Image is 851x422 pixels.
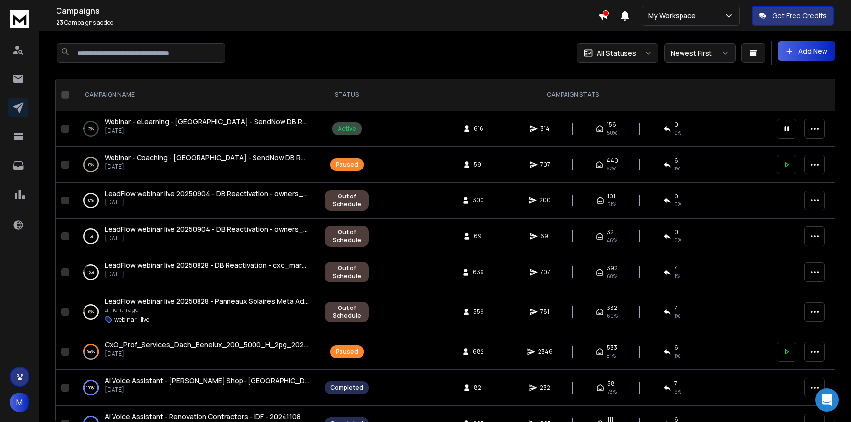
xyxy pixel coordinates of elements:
span: 51 % [607,200,616,208]
span: 68 % [607,272,617,280]
span: 32 [607,228,614,236]
p: 6 % [88,307,94,317]
button: M [10,393,29,412]
span: Webinar - Coaching - [GEOGRAPHIC_DATA] - SendNow DB Reactivation - 20250909 [105,153,377,162]
button: Newest First [664,43,736,63]
span: 6 [674,157,678,165]
p: [DATE] [105,127,309,135]
button: Add New [778,41,835,61]
td: 1%LeadFlow webinar live 20250904 - DB Reactivation - owners_bool_4_prof_training_coaching_1_10_ne... [73,219,319,254]
span: 1 % [674,312,680,320]
p: [DATE] [105,234,309,242]
span: 533 [607,344,617,352]
span: 7 [674,304,677,312]
a: LeadFlow webinar live 20250828 - DB Reactivation - cxo_marketing_ads_france_11_50_1pg_5_10m_20240106 [105,260,309,270]
span: 73 % [607,388,617,395]
span: 332 [607,304,617,312]
span: 0 % [674,129,681,137]
span: AI Voice Assistant - Renovation Contractors - IDF - 20241108 [105,412,301,421]
div: Out of Schedule [330,304,363,320]
td: 100%AI Voice Assistant - [PERSON_NAME] Shop- [GEOGRAPHIC_DATA] + 92 - 202411 12-25[DATE] [73,370,319,406]
p: 16 % [87,267,94,277]
span: 1 % [674,352,680,360]
span: 0 [674,228,678,236]
span: 392 [607,264,618,272]
div: Out of Schedule [330,264,363,280]
div: Active [338,125,356,133]
span: CxO_Prof_Services_Dach_Benelux_200_5000_H_2pg_20241205 [105,340,323,349]
a: Webinar - Coaching - [GEOGRAPHIC_DATA] - SendNow DB Reactivation - 20250909 [105,153,309,163]
span: 156 [607,121,616,129]
span: Webinar - eLearning - [GEOGRAPHIC_DATA] - SendNow DB Reactivation - 20250909 [105,117,379,126]
span: LeadFlow webinar live 20250828 - DB Reactivation - cxo_marketing_ads_france_11_50_1pg_5_10m_20240106 [105,260,467,270]
a: CxO_Prof_Services_Dach_Benelux_200_5000_H_2pg_20241205 [105,340,309,350]
a: AI Voice Assistant - Renovation Contractors - IDF - 20241108 [105,412,301,422]
span: 1 % [674,272,680,280]
div: Out of Schedule [330,193,363,208]
span: 101 [607,193,615,200]
td: 0%Webinar - Coaching - [GEOGRAPHIC_DATA] - SendNow DB Reactivation - 20250909[DATE] [73,147,319,183]
span: 7 [674,380,677,388]
p: [DATE] [105,270,309,278]
span: 0 [674,193,678,200]
p: 100 % [86,383,95,393]
span: 81 % [607,352,616,360]
span: LeadFlow webinar live 20250904 - DB Reactivation - owners_bool_it_serv_consult_fr_11_50_202433 [105,189,435,198]
span: 4 [674,264,678,272]
span: 682 [473,348,484,356]
a: LeadFlow webinar live 20250828 - Panneaux Solaires Meta Ads Lib [105,296,309,306]
p: Campaigns added [56,19,598,27]
p: My Workspace [648,11,700,21]
p: 2 % [88,124,94,134]
p: 0 % [88,196,94,205]
span: LeadFlow webinar live 20250828 - Panneaux Solaires Meta Ads Lib [105,296,318,306]
span: 559 [473,308,484,316]
span: 1 % [674,165,680,172]
span: 50 % [607,129,617,137]
div: Paused [336,348,358,356]
span: LeadFlow webinar live 20250904 - DB Reactivation - owners_bool_4_prof_training_coaching_1_10_new_... [105,225,498,234]
span: 0 % [674,200,681,208]
a: LeadFlow webinar live 20250904 - DB Reactivation - owners_bool_it_serv_consult_fr_11_50_202433 [105,189,309,198]
span: 0 % [674,236,681,244]
span: 23 [56,18,63,27]
td: 2%Webinar - eLearning - [GEOGRAPHIC_DATA] - SendNow DB Reactivation - 20250909[DATE] [73,111,319,147]
span: 200 [539,197,551,204]
span: AI Voice Assistant - [PERSON_NAME] Shop- [GEOGRAPHIC_DATA] + 92 - 202411 12-25 [105,376,384,385]
a: LeadFlow webinar live 20250904 - DB Reactivation - owners_bool_4_prof_training_coaching_1_10_new_... [105,225,309,234]
span: 616 [474,125,483,133]
span: 58 [607,380,615,388]
p: a month ago [105,306,309,314]
th: CAMPAIGN STATS [374,79,771,111]
span: 0 [674,121,678,129]
div: Completed [330,384,363,392]
span: 639 [473,268,484,276]
div: Open Intercom Messenger [815,388,839,412]
span: 591 [474,161,483,169]
td: 16%LeadFlow webinar live 20250828 - DB Reactivation - cxo_marketing_ads_france_11_50_1pg_5_10m_20... [73,254,319,290]
td: 0%LeadFlow webinar live 20250904 - DB Reactivation - owners_bool_it_serv_consult_fr_11_50_202433[... [73,183,319,219]
span: 232 [540,384,550,392]
span: 2346 [538,348,553,356]
span: 69 [540,232,550,240]
span: 707 [540,268,550,276]
span: 707 [540,161,550,169]
p: webinar_live [114,316,149,324]
p: Get Free Credits [772,11,827,21]
p: [DATE] [105,350,309,358]
div: Out of Schedule [330,228,363,244]
p: [DATE] [105,386,309,394]
img: logo [10,10,29,28]
a: AI Voice Assistant - [PERSON_NAME] Shop- [GEOGRAPHIC_DATA] + 92 - 202411 12-25 [105,376,309,386]
th: STATUS [319,79,374,111]
span: 781 [540,308,550,316]
span: 69 [474,232,483,240]
p: [DATE] [105,163,309,170]
span: 46 % [607,236,617,244]
td: 6%LeadFlow webinar live 20250828 - Panneaux Solaires Meta Ads Liba month agowebinar_live [73,290,319,334]
th: CAMPAIGN NAME [73,79,319,111]
p: All Statuses [597,48,636,58]
span: 300 [473,197,484,204]
p: 1 % [88,231,93,241]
